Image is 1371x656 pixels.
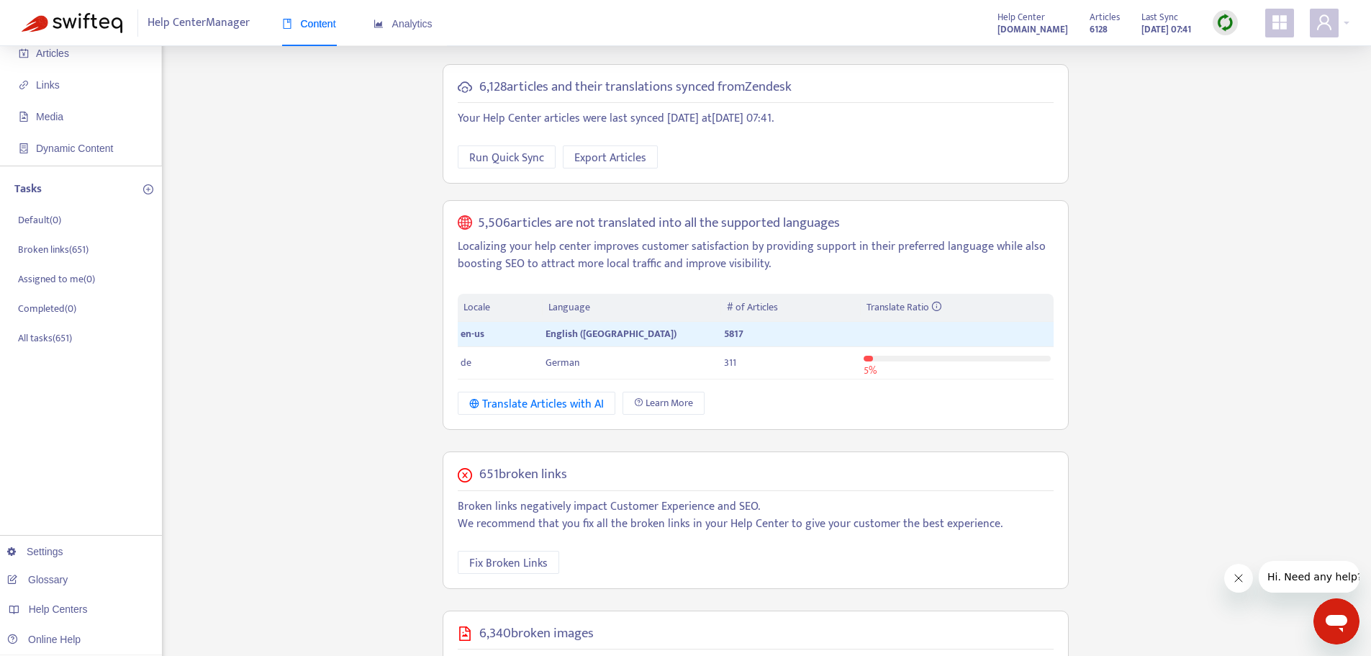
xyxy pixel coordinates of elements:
[543,294,721,322] th: Language
[724,354,736,371] span: 311
[458,294,543,322] th: Locale
[374,18,433,30] span: Analytics
[646,395,693,411] span: Learn More
[1316,14,1333,31] span: user
[18,212,61,228] p: Default ( 0 )
[22,13,122,33] img: Swifteq
[458,626,472,641] span: file-image
[867,300,1048,315] div: Translate Ratio
[36,48,69,59] span: Articles
[282,18,336,30] span: Content
[458,468,472,482] span: close-circle
[14,181,42,198] p: Tasks
[546,325,677,342] span: English ([GEOGRAPHIC_DATA])
[458,551,559,574] button: Fix Broken Links
[864,362,877,379] span: 5 %
[479,626,594,642] h5: 6,340 broken images
[19,80,29,90] span: link
[143,184,153,194] span: plus-circle
[461,354,471,371] span: de
[7,634,81,645] a: Online Help
[29,603,88,615] span: Help Centers
[563,145,658,169] button: Export Articles
[19,48,29,58] span: account-book
[36,143,113,154] span: Dynamic Content
[1141,22,1191,37] strong: [DATE] 07:41
[469,554,548,572] span: Fix Broken Links
[18,271,95,287] p: Assigned to me ( 0 )
[721,294,860,322] th: # of Articles
[36,79,60,91] span: Links
[997,9,1045,25] span: Help Center
[1259,561,1359,593] iframe: Message from company
[623,392,705,415] a: Learn More
[1141,9,1178,25] span: Last Sync
[479,467,567,483] h5: 651 broken links
[458,110,1054,127] p: Your Help Center articles were last synced [DATE] at [DATE] 07:41 .
[282,19,292,29] span: book
[19,143,29,153] span: container
[546,354,579,371] span: German
[469,149,544,167] span: Run Quick Sync
[458,392,615,415] button: Translate Articles with AI
[479,79,792,96] h5: 6,128 articles and their translations synced from Zendesk
[997,21,1068,37] a: [DOMAIN_NAME]
[148,9,250,37] span: Help Center Manager
[1224,564,1253,593] iframe: Close message
[458,238,1054,273] p: Localizing your help center improves customer satisfaction by providing support in their preferre...
[1271,14,1288,31] span: appstore
[574,149,646,167] span: Export Articles
[1313,598,1359,644] iframe: Button to launch messaging window
[724,325,743,342] span: 5817
[18,331,72,346] p: All tasks ( 651 )
[458,80,472,94] span: cloud-sync
[18,301,76,316] p: Completed ( 0 )
[18,242,89,257] p: Broken links ( 651 )
[478,215,840,232] h5: 5,506 articles are not translated into all the supported languages
[458,145,556,169] button: Run Quick Sync
[36,111,63,122] span: Media
[7,546,63,557] a: Settings
[458,498,1054,533] p: Broken links negatively impact Customer Experience and SEO. We recommend that you fix all the bro...
[469,395,604,413] div: Translate Articles with AI
[9,10,104,22] span: Hi. Need any help?
[7,574,68,585] a: Glossary
[461,325,484,342] span: en-us
[458,215,472,232] span: global
[1090,22,1108,37] strong: 6128
[374,19,384,29] span: area-chart
[997,22,1068,37] strong: [DOMAIN_NAME]
[1090,9,1120,25] span: Articles
[19,112,29,122] span: file-image
[1216,14,1234,32] img: sync.dc5367851b00ba804db3.png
